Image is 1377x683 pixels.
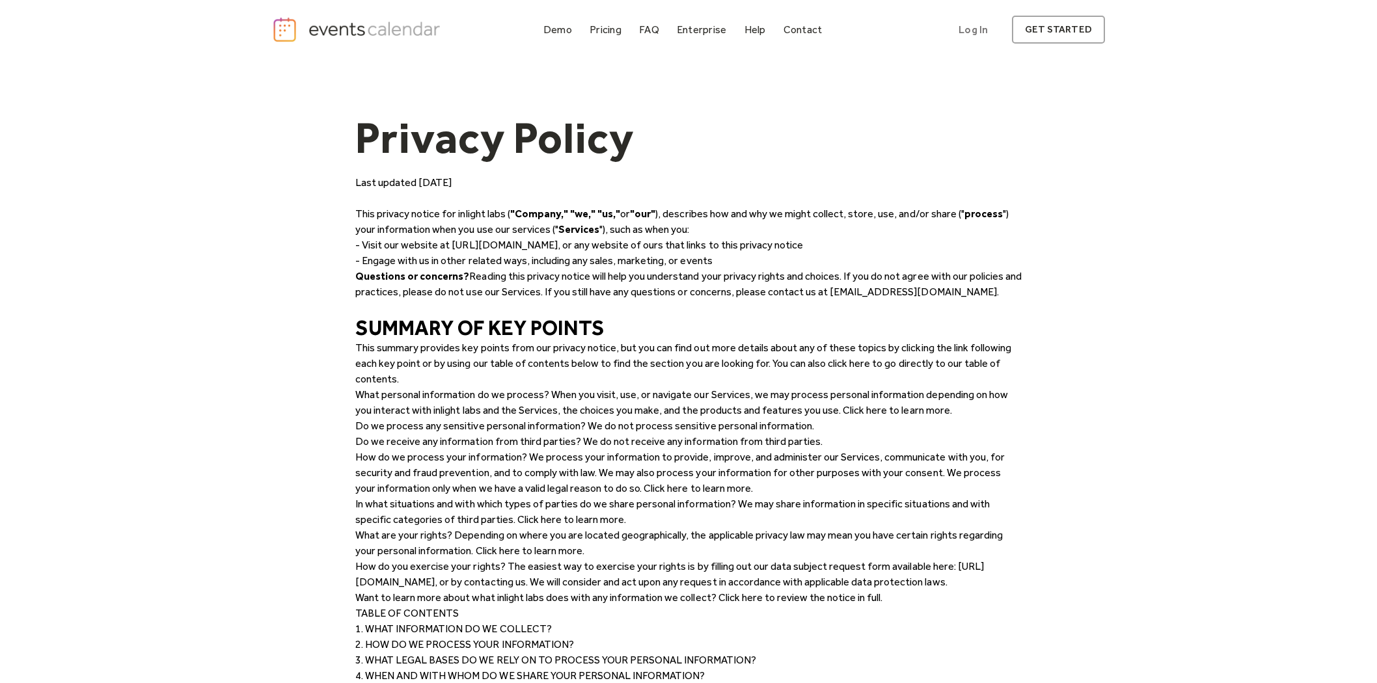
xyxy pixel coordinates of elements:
strong: Services [558,223,599,235]
p: 1. WHAT INFORMATION DO WE COLLECT? [355,621,1022,637]
p: What are your rights? Depending on where you are located geographically, the applicable privacy l... [355,528,1022,559]
p: In what situations and with which types of parties do we share personal information? We may share... [355,496,1022,528]
p: How do we process your information? We process your information to provide, improve, and administ... [355,449,1022,496]
a: home [272,16,444,43]
p: 2. HOW DO WE PROCESS YOUR INFORMATION? [355,637,1022,652]
p: Do we receive any information from third parties? We do not receive any information from third pa... [355,434,1022,449]
p: What personal information do we process? When you visit, use, or navigate our Services, we may pr... [355,387,1022,418]
p: TABLE OF CONTENTS [355,606,1022,621]
strong: "our" [630,208,655,220]
p: This privacy notice for inlight labs ( or ), describes how and why we might collect, store, use, ... [355,206,1022,237]
strong: process [964,208,1003,220]
div: Demo [543,26,572,33]
a: Contact [778,21,828,38]
a: Help [739,21,771,38]
p: Do we process any sensitive personal information? We do not process sensitive personal information. [355,418,1022,434]
div: FAQ [639,26,659,33]
div: Contact [784,26,823,33]
p: 3. WHAT LEGAL BASES DO WE RELY ON TO PROCESS YOUR PERSONAL INFORMATION? [355,652,1022,668]
p: ‍ [355,300,1022,315]
a: Pricing [584,21,627,38]
div: Pricing [590,26,621,33]
a: get started [1012,16,1105,44]
p: - Engage with us in other related ways, including any sales, marketing, or events [355,253,1022,269]
strong: "Company," "we," "us," [510,208,620,220]
div: Enterprise [677,26,726,33]
a: Demo [538,21,577,38]
div: Help [744,26,766,33]
p: This summary provides key points from our privacy notice, but you can find out more details about... [355,340,1022,387]
p: How do you exercise your rights? The easiest way to exercise your rights is by filling out our da... [355,559,1022,590]
p: Want to learn more about what inlight labs does with any information we collect? Click here to re... [355,590,1022,606]
p: Last updated [DATE] [355,175,1022,191]
h3: SUMMARY OF KEY POINTS [355,315,1022,340]
p: ‍ [355,191,1022,206]
a: Log In [946,16,1001,44]
p: Reading this privacy notice will help you understand your privacy rights and choices. If you do n... [355,269,1022,300]
p: - Visit our website at [URL][DOMAIN_NAME], or any website of ours that links to this privacy notice [355,237,1022,253]
strong: Questions or concerns? [355,270,469,282]
h1: Privacy Policy [355,111,1022,175]
a: Enterprise [672,21,731,38]
a: FAQ [634,21,664,38]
